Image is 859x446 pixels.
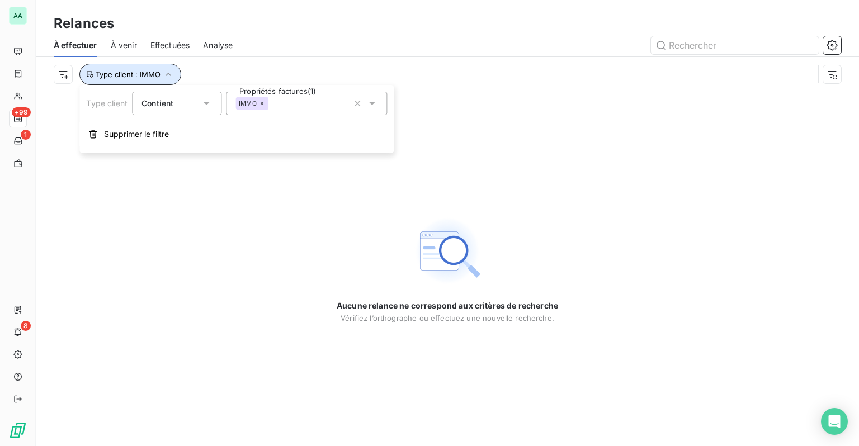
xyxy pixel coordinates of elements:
[21,321,31,331] span: 8
[141,98,173,108] span: Contient
[86,98,128,108] span: Type client
[412,215,483,287] img: Empty state
[203,40,233,51] span: Analyse
[9,421,27,439] img: Logo LeanPay
[79,64,181,85] button: Type client : IMMO
[337,300,558,311] span: Aucune relance ne correspond aux critères de recherche
[54,13,114,34] h3: Relances
[54,40,97,51] span: À effectuer
[79,122,394,146] button: Supprimer le filtre
[341,314,554,322] span: Vérifiez l’orthographe ou effectuez une nouvelle recherche.
[269,98,278,108] input: Propriétés factures
[21,130,31,140] span: 1
[9,7,27,25] div: AA
[111,40,137,51] span: À venir
[821,408,848,435] div: Open Intercom Messenger
[150,40,190,51] span: Effectuées
[96,70,161,79] span: Type client : IMMO
[12,107,31,117] span: +99
[651,36,819,54] input: Rechercher
[239,100,257,107] span: IMMO
[104,129,169,140] span: Supprimer le filtre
